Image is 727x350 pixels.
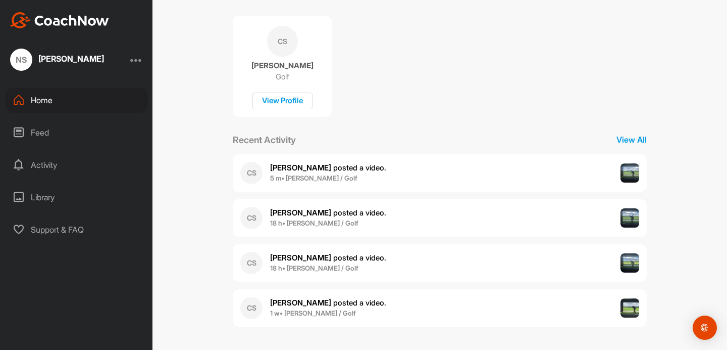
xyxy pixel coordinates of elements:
div: Library [6,185,148,210]
div: Activity [6,152,148,178]
div: View Profile [252,93,313,109]
b: 18 h • [PERSON_NAME] / Golf [270,264,358,272]
span: posted a video . [270,163,386,172]
img: post image [620,298,640,318]
div: NS [10,49,32,71]
img: post image [620,208,640,228]
b: [PERSON_NAME] [270,298,331,308]
img: post image [620,253,640,273]
div: CS [240,207,263,229]
div: CS [240,297,263,319]
p: Recent Activity [233,133,296,147]
p: View All [616,134,647,146]
div: CS [240,252,263,274]
div: Home [6,88,148,113]
p: [PERSON_NAME] [251,61,314,71]
b: [PERSON_NAME] [270,163,331,172]
div: CS [240,162,263,184]
b: 1 w • [PERSON_NAME] / Golf [270,309,356,317]
div: Feed [6,120,148,145]
img: CoachNow [10,12,109,28]
p: Golf [276,72,289,82]
b: 18 h • [PERSON_NAME] / Golf [270,219,358,227]
img: post image [620,163,640,183]
div: CS [267,26,298,57]
b: 5 m • [PERSON_NAME] / Golf [270,174,357,182]
b: [PERSON_NAME] [270,208,331,217]
b: [PERSON_NAME] [270,253,331,262]
span: posted a video . [270,253,386,262]
span: posted a video . [270,298,386,308]
span: posted a video . [270,208,386,217]
div: Support & FAQ [6,217,148,242]
div: [PERSON_NAME] [38,55,104,63]
div: Open Intercom Messenger [693,316,717,340]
